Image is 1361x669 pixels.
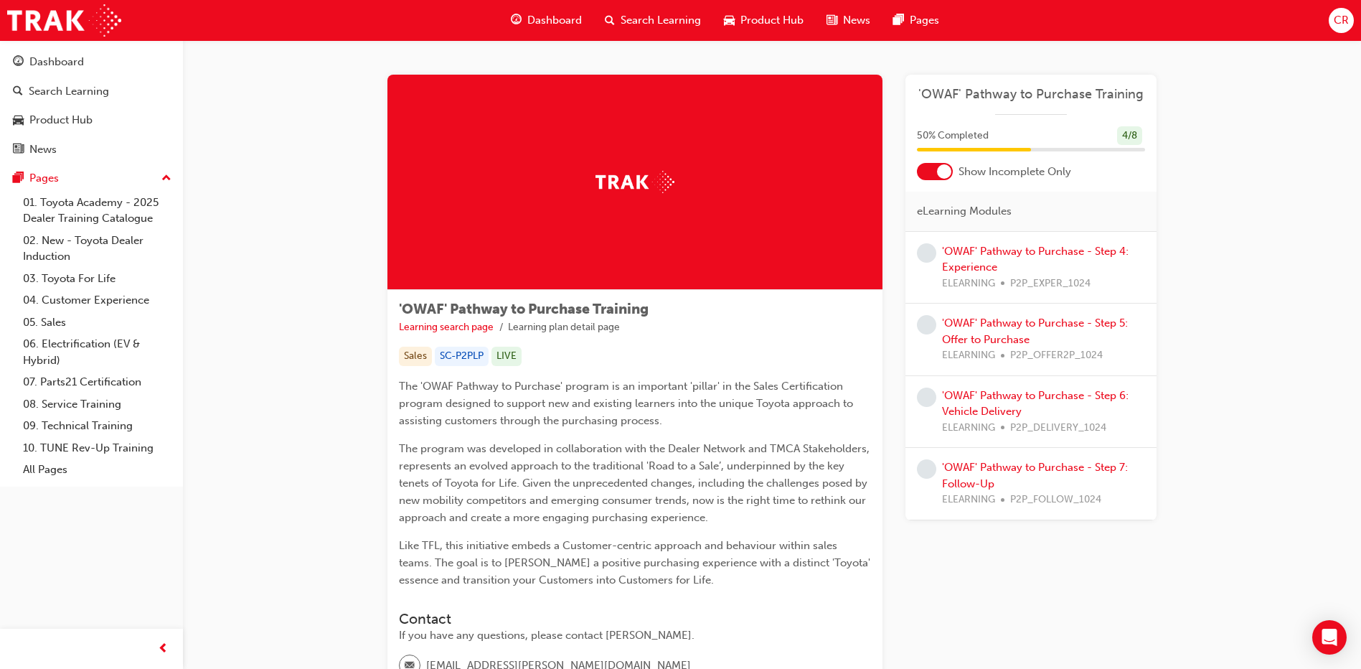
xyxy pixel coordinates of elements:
div: Sales [399,347,432,366]
div: 4 / 8 [1117,126,1142,146]
a: Search Learning [6,78,177,105]
span: search-icon [13,85,23,98]
a: news-iconNews [815,6,882,35]
a: guage-iconDashboard [499,6,593,35]
a: 06. Electrification (EV & Hybrid) [17,333,177,371]
a: car-iconProduct Hub [712,6,815,35]
a: 'OWAF' Pathway to Purchase - Step 4: Experience [942,245,1129,274]
span: News [843,12,870,29]
a: 04. Customer Experience [17,289,177,312]
span: CR [1334,12,1349,29]
div: Product Hub [29,112,93,128]
span: search-icon [605,11,615,29]
a: All Pages [17,459,177,481]
span: car-icon [13,114,24,127]
span: Dashboard [527,12,582,29]
div: Search Learning [29,83,109,100]
span: prev-icon [158,640,169,658]
a: 08. Service Training [17,393,177,416]
li: Learning plan detail page [508,319,620,336]
span: ELEARNING [942,420,995,436]
span: Like TFL, this initiative embeds a Customer-centric approach and behaviour within sales teams. Th... [399,539,873,586]
span: pages-icon [893,11,904,29]
a: pages-iconPages [882,6,951,35]
span: Search Learning [621,12,701,29]
div: SC-P2PLP [435,347,489,366]
span: learningRecordVerb_NONE-icon [917,388,936,407]
span: eLearning Modules [917,203,1012,220]
span: ELEARNING [942,276,995,292]
div: LIVE [491,347,522,366]
span: news-icon [827,11,837,29]
a: 'OWAF' Pathway to Purchase - Step 5: Offer to Purchase [942,317,1128,346]
span: ELEARNING [942,347,995,364]
span: learningRecordVerb_NONE-icon [917,315,936,334]
a: 'OWAF' Pathway to Purchase - Step 7: Follow-Up [942,461,1128,490]
div: Dashboard [29,54,84,70]
a: 03. Toyota For Life [17,268,177,290]
span: P2P_OFFER2P_1024 [1010,347,1103,364]
span: up-icon [161,169,171,188]
span: The 'OWAF Pathway to Purchase' program is an important 'pillar' in the Sales Certification progra... [399,380,856,427]
div: If you have any questions, please contact [PERSON_NAME]. [399,627,871,644]
h3: Contact [399,611,871,627]
a: search-iconSearch Learning [593,6,712,35]
button: DashboardSearch LearningProduct HubNews [6,46,177,165]
span: P2P_DELIVERY_1024 [1010,420,1106,436]
button: Pages [6,165,177,192]
div: Pages [29,170,59,187]
a: 09. Technical Training [17,415,177,437]
span: car-icon [724,11,735,29]
img: Trak [595,171,674,193]
span: learningRecordVerb_NONE-icon [917,243,936,263]
a: 01. Toyota Academy - 2025 Dealer Training Catalogue [17,192,177,230]
a: 02. New - Toyota Dealer Induction [17,230,177,268]
span: P2P_EXPER_1024 [1010,276,1091,292]
span: news-icon [13,144,24,156]
a: 'OWAF' Pathway to Purchase - Step 6: Vehicle Delivery [942,389,1129,418]
div: Open Intercom Messenger [1312,620,1347,655]
a: 'OWAF' Pathway to Purchase Training [917,86,1145,103]
span: guage-icon [13,56,24,69]
span: Pages [910,12,939,29]
span: Product Hub [740,12,804,29]
a: 07. Parts21 Certification [17,371,177,393]
a: Dashboard [6,49,177,75]
span: P2P_FOLLOW_1024 [1010,492,1101,508]
a: 05. Sales [17,312,177,334]
a: 10. TUNE Rev-Up Training [17,437,177,459]
span: pages-icon [13,172,24,185]
div: News [29,141,57,158]
span: learningRecordVerb_NONE-icon [917,459,936,479]
span: 'OWAF' Pathway to Purchase Training [399,301,649,317]
a: News [6,136,177,163]
span: 50 % Completed [917,128,989,144]
img: Trak [7,4,121,37]
span: The program was developed in collaboration with the Dealer Network and TMCA Stakeholders, represe... [399,442,872,524]
span: Show Incomplete Only [959,164,1071,180]
a: Product Hub [6,107,177,134]
button: CR [1329,8,1354,33]
span: guage-icon [511,11,522,29]
span: ELEARNING [942,492,995,508]
a: Learning search page [399,321,494,333]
